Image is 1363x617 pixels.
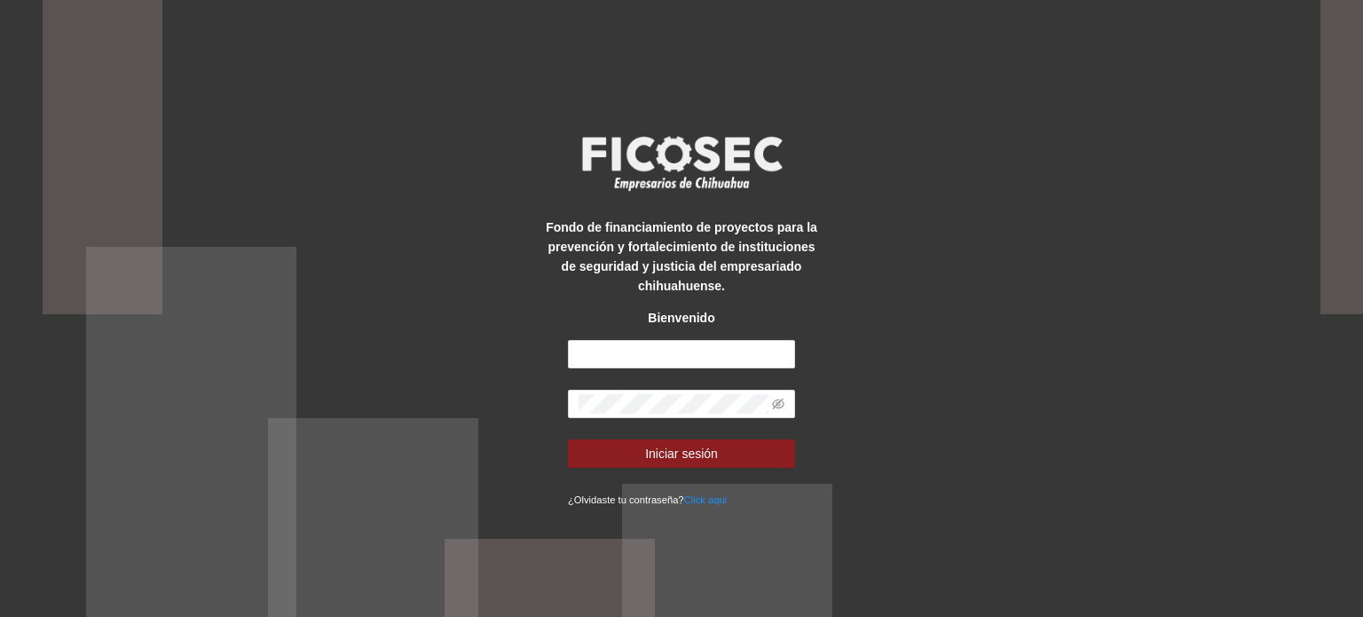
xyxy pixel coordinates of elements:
[645,444,718,463] span: Iniciar sesión
[772,398,784,410] span: eye-invisible
[571,131,792,196] img: logo
[648,311,714,325] strong: Bienvenido
[546,220,817,293] strong: Fondo de financiamiento de proyectos para la prevención y fortalecimiento de instituciones de seg...
[568,439,795,468] button: Iniciar sesión
[568,494,727,505] small: ¿Olvidaste tu contraseña?
[684,494,728,505] a: Click aqui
